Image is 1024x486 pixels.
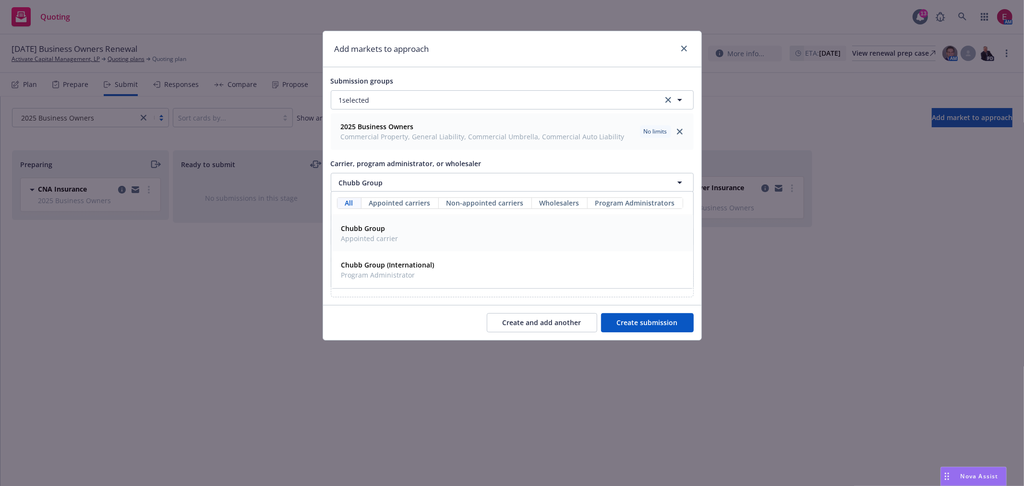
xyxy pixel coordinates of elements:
[331,76,394,85] span: Submission groups
[678,43,690,54] a: close
[341,132,625,142] span: Commercial Property, General Liability, Commercial Umbrella, Commercial Auto Liability
[595,198,675,208] span: Program Administrators
[601,313,694,332] button: Create submission
[540,198,579,208] span: Wholesalers
[663,94,674,106] a: clear selection
[341,270,434,280] span: Program Administrator
[446,198,524,208] span: Non-appointed carriers
[335,43,429,55] h1: Add markets to approach
[345,198,353,208] span: All
[339,95,370,105] span: 1 selected
[674,126,686,137] a: close
[339,178,640,188] span: Chubb Group
[331,90,694,109] button: 1selectedclear selection
[961,472,999,480] span: Nova Assist
[644,127,667,136] span: No limits
[341,224,386,233] strong: Chubb Group
[341,233,398,243] span: Appointed carrier
[941,467,953,486] div: Drag to move
[487,313,597,332] button: Create and add another
[331,173,694,192] button: Chubb Group
[940,467,1007,486] button: Nova Assist
[369,198,431,208] span: Appointed carriers
[341,260,434,269] strong: Chubb Group (International)
[341,122,414,131] strong: 2025 Business Owners
[331,159,482,168] span: Carrier, program administrator, or wholesaler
